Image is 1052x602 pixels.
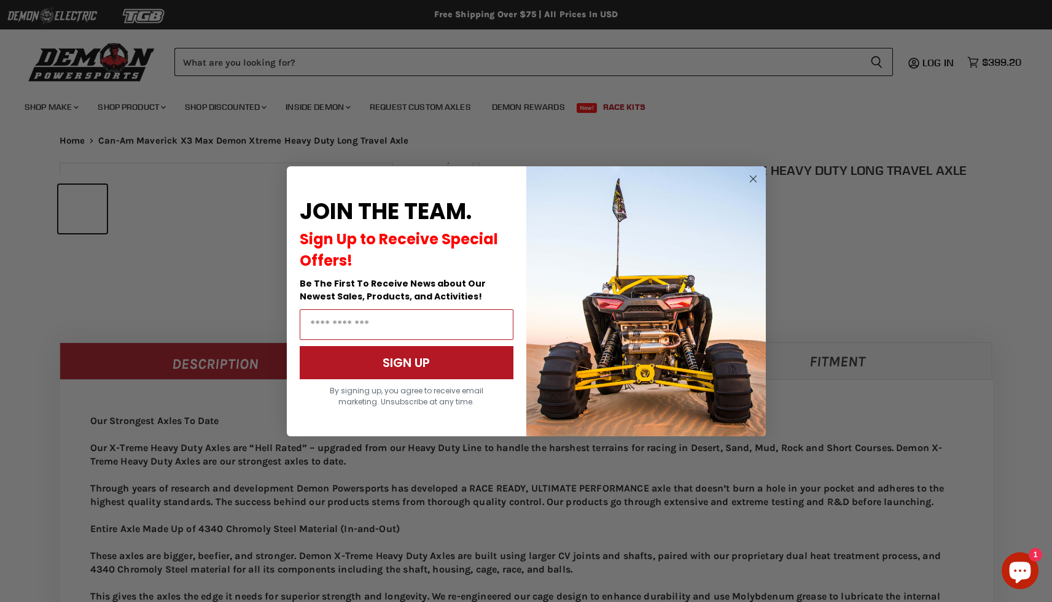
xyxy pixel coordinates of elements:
span: By signing up, you agree to receive email marketing. Unsubscribe at any time. [330,385,483,407]
input: Email Address [300,309,513,340]
button: SIGN UP [300,346,513,379]
span: Sign Up to Receive Special Offers! [300,229,498,271]
img: a9095488-b6e7-41ba-879d-588abfab540b.jpeg [526,166,766,436]
span: JOIN THE TEAM. [300,196,472,227]
button: Close dialog [746,171,761,187]
inbox-online-store-chat: Shopify online store chat [998,552,1042,592]
span: Be The First To Receive News about Our Newest Sales, Products, and Activities! [300,277,486,303]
